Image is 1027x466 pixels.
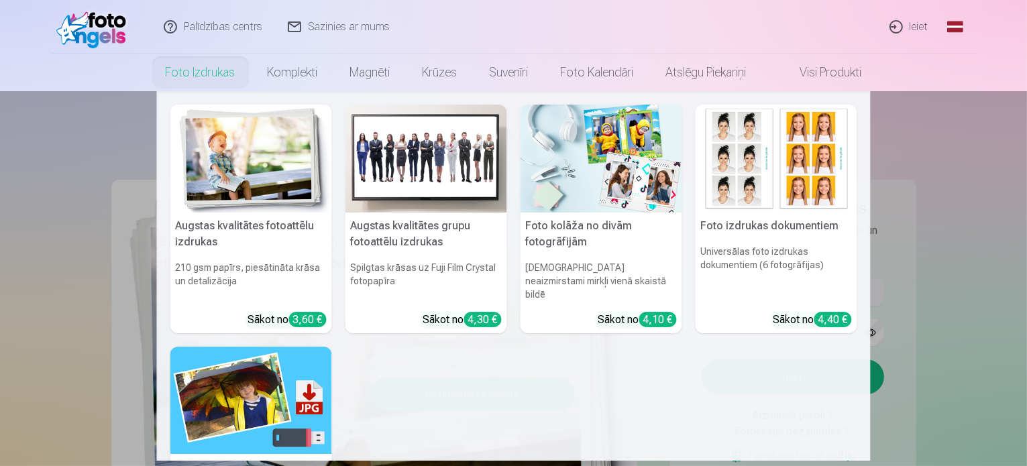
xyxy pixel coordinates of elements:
[521,105,682,213] img: Foto kolāža no divām fotogrāfijām
[345,213,507,255] h5: Augstas kvalitātes grupu fotoattēlu izdrukas
[289,312,327,327] div: 3,60 €
[464,312,502,327] div: 4,30 €
[598,312,677,328] div: Sākot no
[696,239,857,306] h6: Universālas foto izdrukas dokumentiem (6 fotogrāfijas)
[474,54,545,91] a: Suvenīri
[407,54,474,91] a: Krūzes
[521,213,682,255] h5: Foto kolāža no divām fotogrāfijām
[814,312,852,327] div: 4,40 €
[521,105,682,333] a: Foto kolāža no divām fotogrāfijāmFoto kolāža no divām fotogrāfijām[DEMOGRAPHIC_DATA] neaizmirstam...
[763,54,878,91] a: Visi produkti
[773,312,852,328] div: Sākot no
[170,255,332,306] h6: 210 gsm papīrs, piesātināta krāsa un detalizācija
[252,54,334,91] a: Komplekti
[696,105,857,213] img: Foto izdrukas dokumentiem
[248,312,327,328] div: Sākot no
[170,105,332,333] a: Augstas kvalitātes fotoattēlu izdrukasAugstas kvalitātes fotoattēlu izdrukas210 gsm papīrs, piesā...
[170,105,332,213] img: Augstas kvalitātes fotoattēlu izdrukas
[345,255,507,306] h6: Spilgtas krāsas uz Fuji Film Crystal fotopapīra
[170,347,332,455] img: Augstas izšķirtspējas digitālais fotoattēls JPG formātā
[423,312,502,328] div: Sākot no
[170,213,332,255] h5: Augstas kvalitātes fotoattēlu izdrukas
[345,105,507,333] a: Augstas kvalitātes grupu fotoattēlu izdrukasAugstas kvalitātes grupu fotoattēlu izdrukasSpilgtas ...
[639,312,677,327] div: 4,10 €
[696,213,857,239] h5: Foto izdrukas dokumentiem
[650,54,763,91] a: Atslēgu piekariņi
[345,105,507,213] img: Augstas kvalitātes grupu fotoattēlu izdrukas
[545,54,650,91] a: Foto kalendāri
[56,5,133,48] img: /fa1
[521,255,682,306] h6: [DEMOGRAPHIC_DATA] neaizmirstami mirkļi vienā skaistā bildē
[334,54,407,91] a: Magnēti
[150,54,252,91] a: Foto izdrukas
[696,105,857,333] a: Foto izdrukas dokumentiemFoto izdrukas dokumentiemUniversālas foto izdrukas dokumentiem (6 fotogr...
